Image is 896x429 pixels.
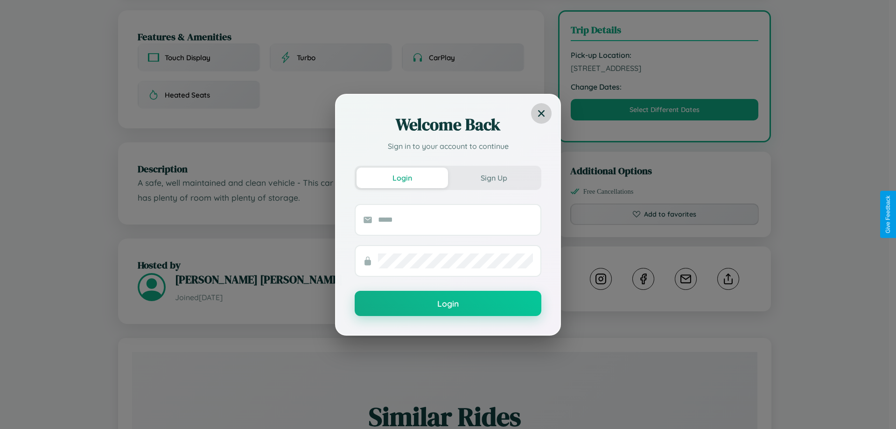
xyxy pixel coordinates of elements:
button: Sign Up [448,168,539,188]
h2: Welcome Back [355,113,541,136]
button: Login [355,291,541,316]
button: Login [357,168,448,188]
p: Sign in to your account to continue [355,141,541,152]
div: Give Feedback [885,196,891,233]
